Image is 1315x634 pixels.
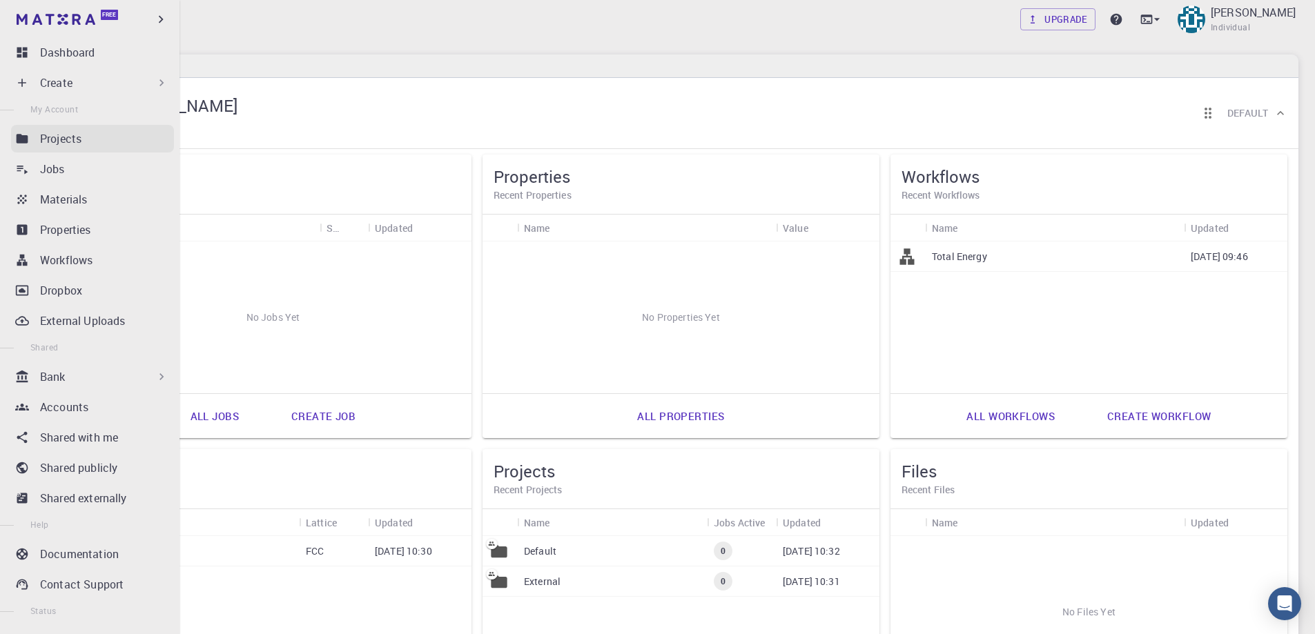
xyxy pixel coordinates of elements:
p: Shared publicly [40,459,117,476]
button: Sort [550,511,572,533]
a: Workflows [11,246,174,274]
p: Bank [40,368,66,385]
span: Shared [30,341,58,353]
button: Sort [339,217,361,239]
div: Jobs Active [714,509,766,536]
a: Accounts [11,393,174,421]
div: Name [524,509,550,536]
h5: Jobs [86,166,460,188]
div: Updated [368,215,471,241]
div: Create [11,69,174,97]
h5: Files [902,460,1276,482]
img: logo [17,14,95,25]
h5: Projects [494,460,868,482]
button: Sort [337,511,359,533]
p: Properties [40,221,91,238]
span: 0 [715,545,731,557]
div: Updated [1184,215,1287,241]
a: Create job [276,399,371,433]
h5: Materials [86,460,460,482]
div: Name [109,215,320,241]
p: [DATE] 10:32 [783,544,840,558]
p: FCC [306,544,324,558]
h5: Properties [494,166,868,188]
div: Name [524,215,550,241]
p: Contact Support [40,576,124,593]
button: Sort [958,217,980,239]
a: Projects [11,125,174,152]
div: Status [320,215,368,241]
span: Help [30,519,49,530]
div: Icon [890,509,925,536]
a: Dashboard [11,39,174,66]
h6: Recent Workflows [902,188,1276,203]
a: Dropbox [11,277,174,304]
div: Bank [11,363,174,390]
a: External Uploads [11,307,174,335]
span: Individual [1211,21,1250,34]
p: [DATE] 10:30 [375,544,432,558]
p: External [524,575,561,588]
p: Jobs [40,161,65,177]
p: [DATE] 09:46 [1191,250,1248,264]
div: Name [925,509,1184,536]
a: All workflows [951,399,1070,433]
p: Workflows [40,252,92,268]
div: Jobs Active [707,509,776,536]
div: Updated [1191,509,1229,536]
p: Default [524,544,556,558]
h5: Workflows [902,166,1276,188]
p: Projects [40,130,81,147]
h6: Recent Materials [86,482,460,497]
div: Updated [783,509,821,536]
p: Materials [40,191,87,208]
div: No Jobs Yet [75,241,471,393]
div: Name [932,509,958,536]
h6: Default [1227,106,1268,121]
div: Value [783,215,808,241]
div: Icon [890,215,925,241]
div: Updated [1184,509,1287,536]
button: Sort [413,511,435,533]
a: Documentation [11,540,174,568]
button: Sort [550,217,572,239]
p: Dashboard [40,44,95,61]
button: Sort [821,511,843,533]
div: Name [109,509,299,536]
a: Shared with me [11,424,174,451]
a: Jobs [11,155,174,183]
p: Shared externally [40,490,127,506]
img: Monir Uzzaman [1178,6,1205,33]
div: Updated [375,509,413,536]
div: Value [776,215,879,241]
span: Support [28,10,77,22]
p: Shared with me [40,429,118,446]
a: All jobs [175,399,254,433]
span: 0 [715,575,731,587]
a: Shared externally [11,484,174,512]
div: Status [327,215,339,241]
button: Sort [1229,217,1251,239]
p: Documentation [40,546,119,562]
button: Reorder cards [1194,99,1222,127]
h6: Recent Files [902,482,1276,497]
div: Icon [483,509,517,536]
div: Lattice [306,509,337,536]
button: Sort [413,217,435,239]
button: Sort [1229,511,1251,533]
p: Accounts [40,399,88,415]
a: Shared publicly [11,454,174,482]
div: Updated [776,509,879,536]
div: Updated [375,215,413,241]
div: Open Intercom Messenger [1268,587,1301,620]
a: Create workflow [1092,399,1226,433]
a: Materials [11,186,174,213]
a: Properties [11,216,174,244]
h6: Recent Projects [494,482,868,497]
button: Sort [958,511,980,533]
a: Contact Support [11,571,174,598]
div: Name [517,509,707,536]
p: [DATE] 10:31 [783,575,840,588]
div: Lattice [299,509,368,536]
p: External Uploads [40,313,125,329]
